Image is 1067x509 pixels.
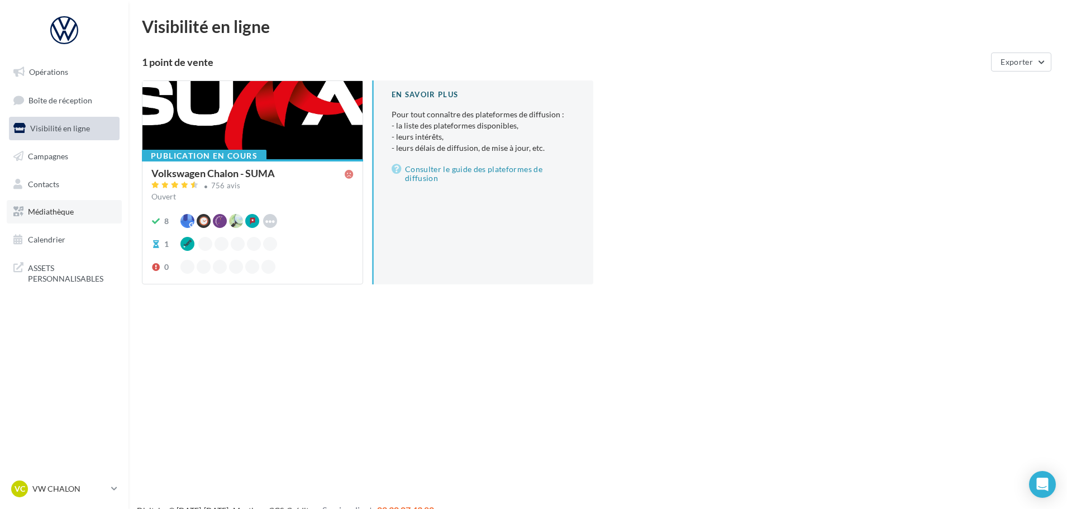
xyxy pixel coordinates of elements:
[164,239,169,250] div: 1
[32,483,107,494] p: VW CHALON
[392,89,575,100] div: En savoir plus
[211,182,241,189] div: 756 avis
[9,478,120,500] a: VC VW CHALON
[164,261,169,273] div: 0
[7,173,122,196] a: Contacts
[30,123,90,133] span: Visibilité en ligne
[151,168,275,178] div: Volkswagen Chalon - SUMA
[7,117,122,140] a: Visibilité en ligne
[28,235,65,244] span: Calendrier
[28,95,92,104] span: Boîte de réception
[7,88,122,112] a: Boîte de réception
[29,67,68,77] span: Opérations
[392,163,575,185] a: Consulter le guide des plateformes de diffusion
[1029,471,1056,498] div: Open Intercom Messenger
[142,57,987,67] div: 1 point de vente
[28,260,115,284] span: ASSETS PERSONNALISABLES
[142,150,266,162] div: Publication en cours
[7,228,122,251] a: Calendrier
[7,200,122,223] a: Médiathèque
[151,192,176,201] span: Ouvert
[142,18,1054,35] div: Visibilité en ligne
[7,145,122,168] a: Campagnes
[28,207,74,216] span: Médiathèque
[7,60,122,84] a: Opérations
[392,120,575,131] li: - la liste des plateformes disponibles,
[151,180,354,193] a: 756 avis
[392,131,575,142] li: - leurs intérêts,
[164,216,169,227] div: 8
[7,256,122,289] a: ASSETS PERSONNALISABLES
[392,142,575,154] li: - leurs délais de diffusion, de mise à jour, etc.
[28,179,59,188] span: Contacts
[28,151,68,161] span: Campagnes
[15,483,25,494] span: VC
[392,109,575,154] p: Pour tout connaître des plateformes de diffusion :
